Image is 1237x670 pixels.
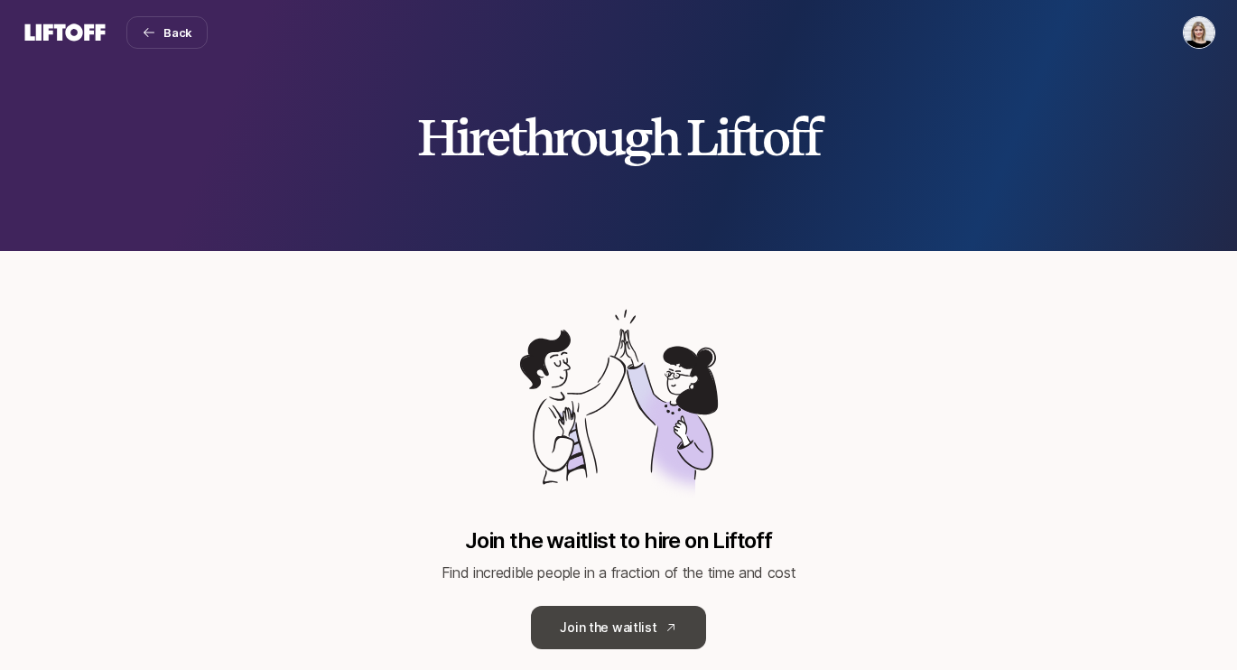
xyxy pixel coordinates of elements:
[1184,17,1214,48] img: Rachel Parlier
[163,23,192,42] span: Back
[508,107,820,168] span: through Liftoff
[417,110,820,164] h2: Hire
[126,16,208,49] button: Back
[531,606,705,649] a: Join the waitlist
[442,561,796,584] p: Find incredible people in a fraction of the time and cost
[465,528,772,554] p: Join the waitlist to hire on Liftoff
[1183,16,1215,49] button: Rachel Parlier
